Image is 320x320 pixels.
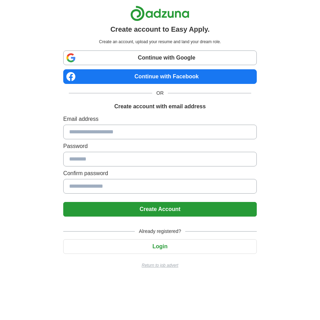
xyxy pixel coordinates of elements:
a: Login [63,243,257,249]
label: Confirm password [63,169,257,178]
p: Create an account, upload your resume and land your dream role. [65,39,255,45]
button: Login [63,239,257,254]
span: OR [152,89,168,97]
label: Email address [63,115,257,123]
span: Already registered? [135,228,185,235]
label: Password [63,142,257,150]
button: Create Account [63,202,257,217]
h1: Create account to Easy Apply. [110,24,210,34]
a: Continue with Facebook [63,69,257,84]
a: Return to job advert [63,262,257,268]
h1: Create account with email address [114,102,206,111]
img: Adzuna logo [130,6,189,21]
a: Continue with Google [63,50,257,65]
